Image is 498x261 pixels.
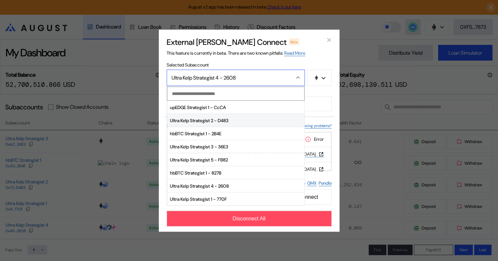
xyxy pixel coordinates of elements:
button: chain logo [307,69,332,86]
span: Selected Subaccount [167,62,332,67]
button: hbBTC Strategist 1 - 2B4E [167,127,304,140]
button: close modal [324,35,334,45]
span: Disconnect All [232,215,266,221]
span: This feature is currently in beta. There are two known pitfalls: [167,50,305,56]
div: Error [305,136,324,142]
a: Pendle [319,180,332,186]
button: hbBTC Strategist 1 - 827B [167,166,304,179]
button: Ultra Kelp Strategist 5 - FB82 [167,153,304,166]
a: GMX [307,180,317,186]
button: upEDGE Strategist 1 - CcCA [167,101,304,114]
button: Close menu [167,69,305,86]
a: Having problems? [301,123,332,128]
a: Read More [284,50,305,56]
img: chain logo [314,75,319,80]
button: Ultra Kelp Strategist 3 - 36E3 [167,140,304,153]
span: Disconnect [289,191,321,202]
button: Disconnect All [167,211,332,226]
h2: External [PERSON_NAME] Connect [167,37,286,47]
button: Ultra Kelp Strategist 4 - 2608 [167,179,304,193]
div: Ultra Kelp Strategist 4 - 2608 [172,74,286,81]
button: Ultra Kelp Strategist 1 - 770F [167,193,304,206]
button: Ultra Kelp Strategist 2 - D483 [167,114,304,127]
div: Beta [289,38,300,45]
